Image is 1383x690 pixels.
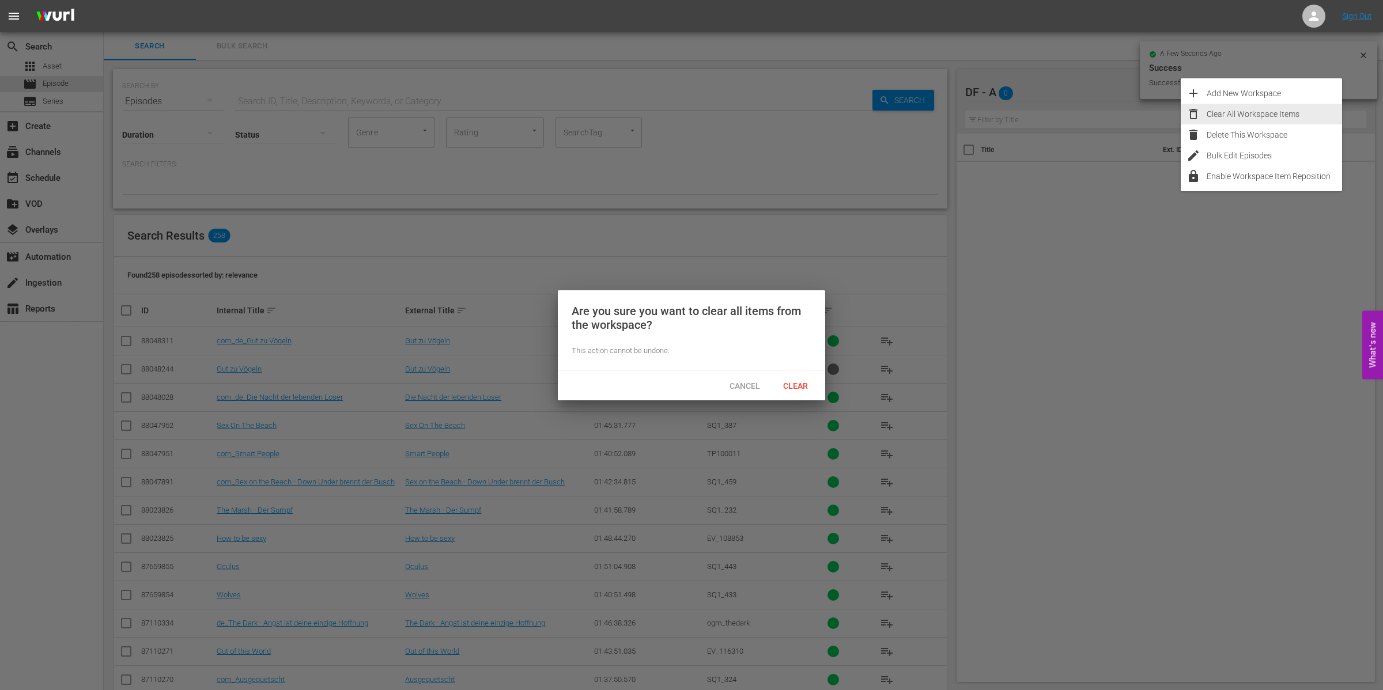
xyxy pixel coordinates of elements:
[770,375,821,396] button: Clear
[1207,166,1342,187] div: Enable Workspace Item Reposition
[1207,104,1342,124] div: Clear All Workspace Items
[1186,149,1200,162] span: edit
[719,375,770,396] button: Cancel
[1207,83,1342,104] div: Add New Workspace
[1207,145,1342,166] div: Bulk Edit Episodes
[7,9,21,23] span: menu
[1207,124,1342,145] div: Delete This Workspace
[1362,311,1383,380] button: Open Feedback Widget
[1342,12,1372,21] a: Sign Out
[572,304,811,332] div: Are you sure you want to clear all items from the workspace?
[1186,169,1200,183] span: lock
[572,346,811,357] div: This action cannot be undone.
[720,381,769,391] span: Cancel
[1186,128,1200,142] span: delete
[1186,86,1200,100] span: add
[774,381,817,391] span: Clear
[28,3,83,30] img: ans4CAIJ8jUAAAAAAAAAAAAAAAAAAAAAAAAgQb4GAAAAAAAAAAAAAAAAAAAAAAAAJMjXAAAAAAAAAAAAAAAAAAAAAAAAgAT5G...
